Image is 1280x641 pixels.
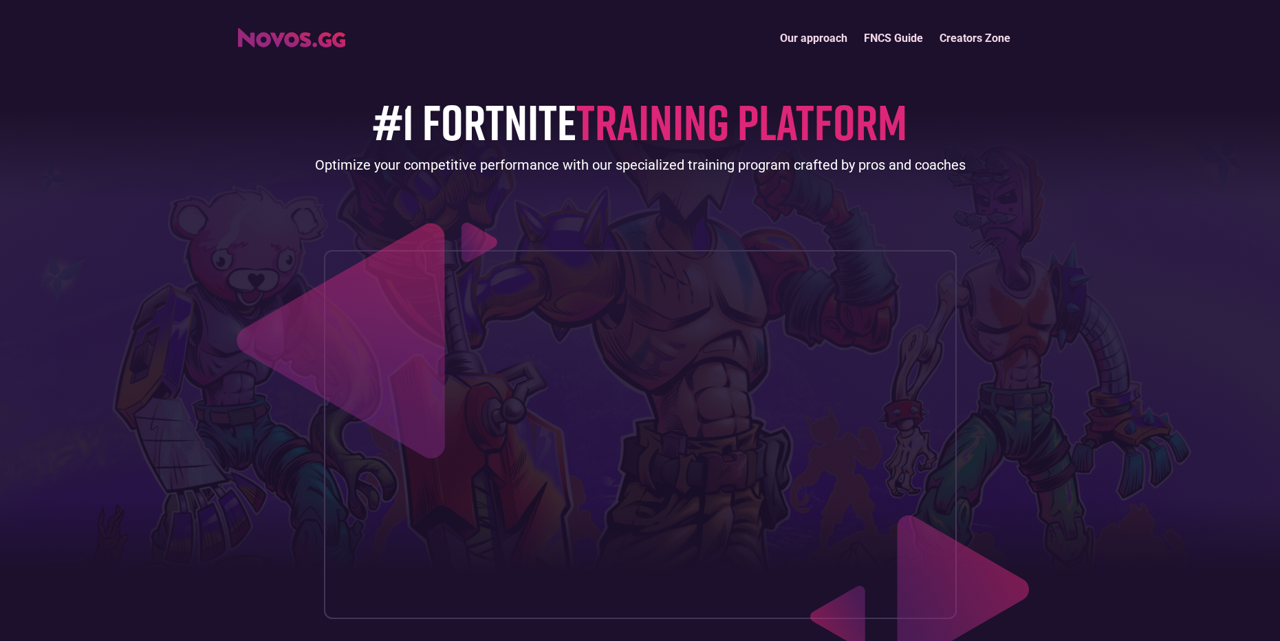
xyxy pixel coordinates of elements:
[576,91,907,151] span: TRAINING PLATFORM
[931,23,1019,53] a: Creators Zone
[856,23,931,53] a: FNCS Guide
[373,94,907,148] h1: #1 FORTNITE
[772,23,856,53] a: Our approach
[238,23,345,47] a: home
[336,262,945,607] iframe: Increase your placement in 14 days (Novos.gg)
[315,155,966,175] div: Optimize your competitive performance with our specialized training program crafted by pros and c...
